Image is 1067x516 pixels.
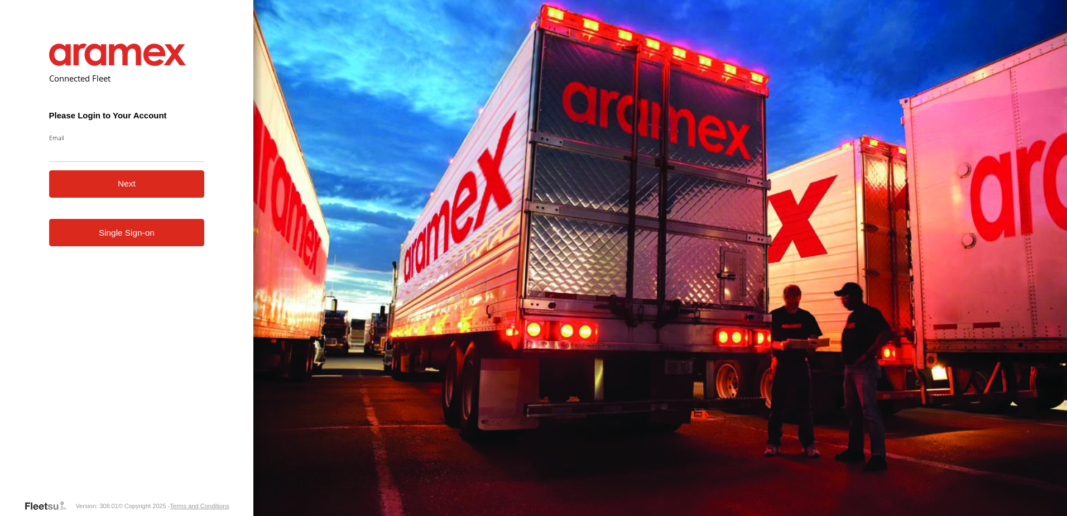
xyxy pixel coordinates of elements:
[49,170,205,198] button: Next
[49,219,205,246] a: Single Sign-on
[170,503,229,509] a: Terms and Conditions
[24,500,75,512] a: Visit our Website
[49,111,205,120] h3: Please Login to Your Account
[118,503,229,509] div: © Copyright 2025 -
[49,133,205,142] label: Email
[75,503,118,509] div: Version: 308.01
[49,44,186,66] img: Aramex
[49,73,205,84] h2: Connected Fleet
